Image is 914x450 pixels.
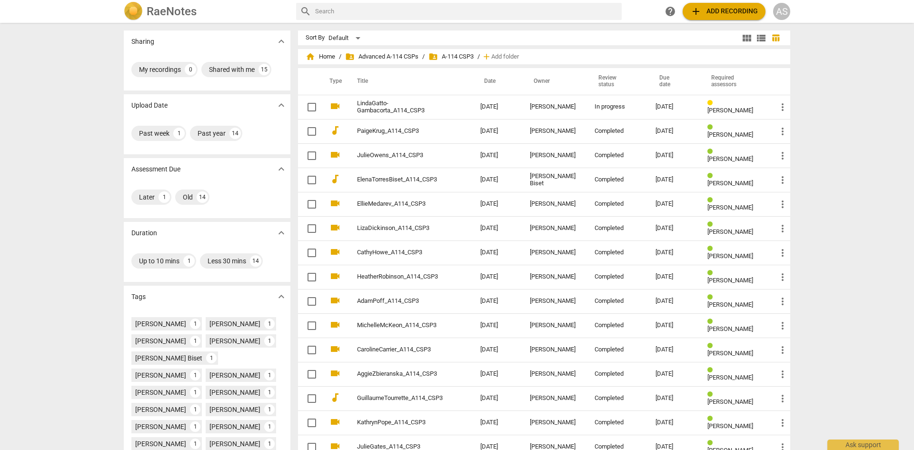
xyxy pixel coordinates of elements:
[777,199,788,210] span: more_vert
[357,346,446,353] a: CarolineCarrier_A114_CSP3
[209,439,260,449] div: [PERSON_NAME]
[530,419,579,426] div: [PERSON_NAME]
[473,410,522,435] td: [DATE]
[707,391,716,398] span: Review status: completed
[656,152,692,159] div: [DATE]
[595,419,640,426] div: Completed
[357,322,446,329] a: MichelleMcKeon_A114_CSP3
[276,291,287,302] span: expand_more
[264,421,275,432] div: 1
[264,439,275,449] div: 1
[707,294,716,301] span: Review status: completed
[473,68,522,95] th: Date
[773,3,790,20] button: AS
[656,346,692,353] div: [DATE]
[707,148,716,155] span: Review status: completed
[707,107,753,114] span: [PERSON_NAME]
[656,103,692,110] div: [DATE]
[135,388,186,397] div: [PERSON_NAME]
[131,37,154,47] p: Sharing
[329,173,341,185] span: audiotrack
[755,32,767,44] span: view_list
[250,255,261,267] div: 14
[595,273,640,280] div: Completed
[595,298,640,305] div: Completed
[707,180,753,187] span: [PERSON_NAME]
[656,249,692,256] div: [DATE]
[530,200,579,208] div: [PERSON_NAME]
[264,370,275,380] div: 1
[135,336,186,346] div: [PERSON_NAME]
[276,227,287,239] span: expand_more
[656,273,692,280] div: [DATE]
[274,162,288,176] button: Show more
[274,290,288,304] button: Show more
[491,53,519,60] span: Add folder
[707,252,753,260] span: [PERSON_NAME]
[131,100,168,110] p: Upload Date
[477,53,480,60] span: /
[595,176,640,183] div: Completed
[656,225,692,232] div: [DATE]
[306,52,335,61] span: Home
[473,216,522,240] td: [DATE]
[139,65,181,74] div: My recordings
[707,342,716,350] span: Review status: completed
[530,273,579,280] div: [PERSON_NAME]
[190,421,200,432] div: 1
[357,200,446,208] a: EllieMedarev_A114_CSP3
[707,197,716,204] span: Review status: completed
[595,249,640,256] div: Completed
[135,370,186,380] div: [PERSON_NAME]
[690,6,702,17] span: add
[183,192,193,202] div: Old
[473,386,522,410] td: [DATE]
[530,370,579,378] div: [PERSON_NAME]
[190,319,200,329] div: 1
[329,198,341,209] span: videocam
[690,6,758,17] span: Add recording
[274,98,288,112] button: Show more
[707,204,753,211] span: [PERSON_NAME]
[306,52,315,61] span: home
[190,370,200,380] div: 1
[473,119,522,143] td: [DATE]
[357,176,446,183] a: ElenaTorresBiset_A114_CSP3
[827,440,899,450] div: Ask support
[339,53,341,60] span: /
[190,336,200,346] div: 1
[258,64,270,75] div: 15
[135,353,202,363] div: [PERSON_NAME] Biset
[135,319,186,329] div: [PERSON_NAME]
[276,100,287,111] span: expand_more
[473,362,522,386] td: [DATE]
[276,36,287,47] span: expand_more
[328,30,364,46] div: Default
[124,2,143,21] img: Logo
[264,319,275,329] div: 1
[707,318,716,325] span: Review status: completed
[329,100,341,112] span: videocam
[139,192,155,202] div: Later
[473,265,522,289] td: [DATE]
[707,221,716,228] span: Review status: completed
[595,225,640,232] div: Completed
[530,298,579,305] div: [PERSON_NAME]
[656,395,692,402] div: [DATE]
[329,368,341,379] span: videocam
[357,298,446,305] a: AdamPoff_A114_CSP3
[197,191,208,203] div: 14
[264,404,275,415] div: 1
[777,393,788,404] span: more_vert
[595,152,640,159] div: Completed
[139,256,179,266] div: Up to 10 mins
[777,417,788,429] span: more_vert
[595,200,640,208] div: Completed
[135,439,186,449] div: [PERSON_NAME]
[707,270,716,277] span: Review status: completed
[264,387,275,398] div: 1
[209,336,260,346] div: [PERSON_NAME]
[131,292,146,302] p: Tags
[124,2,288,21] a: LogoRaeNotes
